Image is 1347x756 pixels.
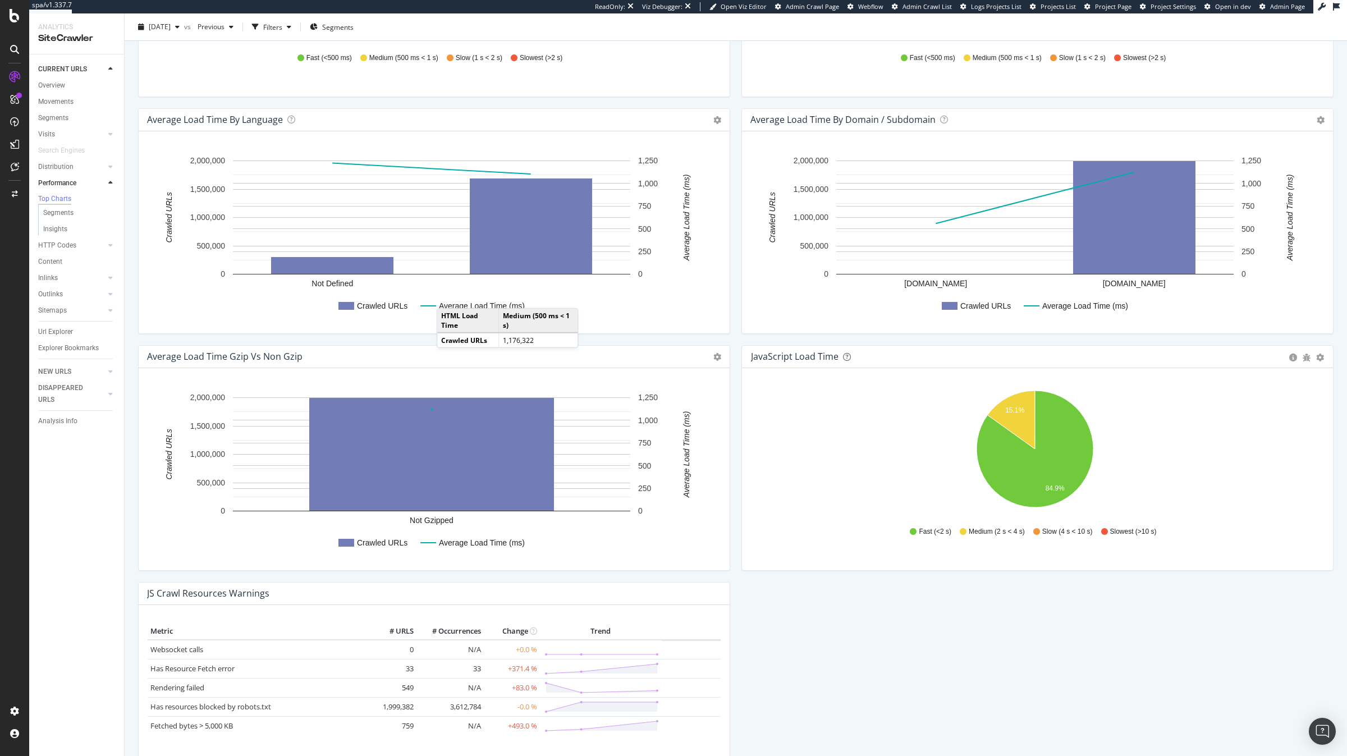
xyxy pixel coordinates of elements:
span: Project Page [1095,2,1131,11]
text: Crawled URLs [357,538,407,547]
a: Open in dev [1204,2,1251,11]
text: 750 [638,438,652,447]
div: bug [1303,354,1311,361]
text: 500 [638,461,652,470]
td: +371.4 % [484,659,540,678]
td: N/A [416,716,484,735]
text: 15.1% [1005,406,1024,414]
a: Fetched bytes > 5,000 KB [150,721,233,731]
div: Outlinks [38,288,63,300]
div: ReadOnly: [595,2,625,11]
svg: A chart. [751,149,1318,324]
a: Rendering failed [150,682,204,693]
td: HTML Load Time [437,309,499,333]
span: Slow (1 s < 2 s) [456,53,502,63]
div: Visits [38,129,55,140]
div: HTTP Codes [38,240,76,251]
button: Filters [248,18,296,36]
div: Segments [38,112,68,124]
div: Segments [43,207,74,219]
span: Admin Page [1270,2,1305,11]
span: Medium (2 s < 4 s) [969,527,1025,537]
a: Url Explorer [38,326,116,338]
span: Fast (<500 ms) [306,53,352,63]
a: Insights [43,223,116,235]
div: NEW URLS [38,366,71,378]
span: Admin Crawl List [902,2,952,11]
text: 1,000 [1241,179,1261,188]
a: Top Charts [38,194,116,205]
a: Logs Projects List [960,2,1021,11]
div: Top Charts [38,194,71,204]
i: Options [1317,116,1325,124]
a: NEW URLS [38,366,105,378]
text: 500,000 [196,241,225,250]
span: Admin Crawl Page [786,2,839,11]
td: 759 [372,716,416,735]
div: SiteCrawler [38,32,115,45]
text: 1,000,000 [190,213,225,222]
span: Webflow [858,2,883,11]
text: 2,000,000 [190,393,225,402]
td: 3,612,784 [416,697,484,716]
svg: A chart. [751,386,1318,516]
text: Crawled URLs [768,192,777,242]
span: Medium (500 ms < 1 s) [369,53,438,63]
div: DISAPPEARED URLS [38,382,95,406]
span: Slowest (>2 s) [520,53,562,63]
span: Slow (1 s < 2 s) [1059,53,1106,63]
td: N/A [416,678,484,697]
text: 1,500,000 [190,185,225,194]
span: Projects List [1041,2,1076,11]
text: 250 [638,247,652,256]
span: Previous [193,22,224,31]
div: Viz Debugger: [642,2,682,11]
td: -0.0 % [484,697,540,716]
a: Sitemaps [38,305,105,317]
span: Slowest (>2 s) [1123,53,1166,63]
div: Open Intercom Messenger [1309,718,1336,745]
a: Inlinks [38,272,105,284]
div: Search Engines [38,145,85,157]
div: gear [1316,354,1324,361]
a: Admin Page [1259,2,1305,11]
h4: Average Load Time Gzip vs Non Gzip [147,349,303,364]
div: Insights [43,223,67,235]
div: Filters [263,22,282,31]
text: Average Load Time (ms) [439,301,525,310]
h4: JS Crawl Resources Warnings [147,586,269,601]
text: 500 [1241,224,1255,233]
div: A chart. [148,149,715,324]
text: 1,500,000 [190,421,225,430]
td: 33 [372,659,416,678]
span: vs [184,22,193,31]
td: 1,999,382 [372,697,416,716]
a: Open Viz Editor [709,2,767,11]
span: Fast (<500 ms) [910,53,955,63]
h4: Average Load Time by Language [147,112,283,127]
td: 1,176,322 [499,333,578,347]
div: Analysis Info [38,415,77,427]
text: 1,250 [638,393,658,402]
text: 2,000,000 [794,156,828,165]
a: Performance [38,177,105,189]
td: 0 [372,640,416,659]
a: Webflow [847,2,883,11]
text: 1,500,000 [794,185,828,194]
text: Average Load Time (ms) [1285,175,1294,262]
text: 500,000 [800,241,828,250]
text: 1,000 [638,179,658,188]
a: Segments [43,207,116,219]
a: Content [38,256,116,268]
td: 549 [372,678,416,697]
text: 1,000 [638,416,658,425]
td: +493.0 % [484,716,540,735]
th: Metric [148,623,372,640]
text: 1,000,000 [794,213,828,222]
i: Options [713,116,721,124]
div: JavaScript Load Time [751,351,839,362]
a: Outlinks [38,288,105,300]
text: 2,000,000 [190,156,225,165]
th: Change [484,623,540,640]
